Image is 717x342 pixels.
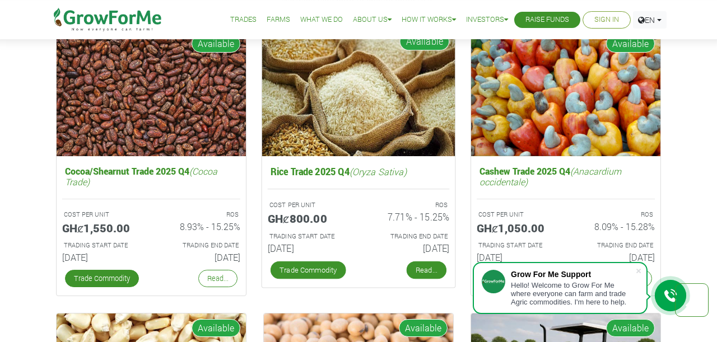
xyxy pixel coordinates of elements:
[525,14,569,26] a: Raise Funds
[576,210,653,219] p: ROS
[477,221,557,235] h5: GHȼ1,050.00
[57,29,246,156] img: growforme image
[478,210,556,219] p: COST PER UNIT
[65,165,217,188] i: (Cocoa Trade)
[198,270,238,287] a: Read...
[300,14,343,26] a: What We Do
[477,252,557,263] h6: [DATE]
[65,270,139,287] a: Trade Commodity
[407,261,446,279] a: Read...
[399,319,448,337] span: Available
[576,241,653,250] p: Estimated Trading End Date
[269,200,348,210] p: COST PER UNIT
[262,27,455,156] img: growforme image
[62,163,240,190] h5: Cocoa/Shearnut Trade 2025 Q4
[269,232,348,241] p: Estimated Trading Start Date
[268,212,350,225] h5: GHȼ800.00
[369,200,448,210] p: ROS
[160,252,240,263] h6: [DATE]
[160,221,240,232] h6: 8.93% - 15.25%
[64,210,141,219] p: COST PER UNIT
[574,252,655,263] h6: [DATE]
[511,270,635,279] div: Grow For Me Support
[367,243,449,254] h6: [DATE]
[267,14,290,26] a: Farms
[230,14,257,26] a: Trades
[606,319,655,337] span: Available
[62,221,143,235] h5: GHȼ1,550.00
[353,14,392,26] a: About Us
[479,165,621,188] i: (Anacardium occidentale)
[466,14,508,26] a: Investors
[402,14,456,26] a: How it Works
[478,241,556,250] p: Estimated Trading Start Date
[192,35,240,53] span: Available
[594,14,619,26] a: Sign In
[574,221,655,232] h6: 8.09% - 15.28%
[62,252,143,263] h6: [DATE]
[367,212,449,223] h6: 7.71% - 15.25%
[606,35,655,53] span: Available
[511,281,635,306] div: Hello! Welcome to Grow For Me where everyone can farm and trade Agric commodities. I'm here to help.
[369,232,448,241] p: Estimated Trading End Date
[64,241,141,250] p: Estimated Trading Start Date
[192,319,240,337] span: Available
[161,210,239,219] p: ROS
[471,29,660,156] img: growforme image
[271,261,346,279] a: Trade Commodity
[161,241,239,250] p: Estimated Trading End Date
[350,165,407,177] i: (Oryza Sativa)
[268,243,350,254] h6: [DATE]
[399,32,449,51] span: Available
[633,11,667,29] a: EN
[477,163,655,190] h5: Cashew Trade 2025 Q4
[268,163,449,180] h5: Rice Trade 2025 Q4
